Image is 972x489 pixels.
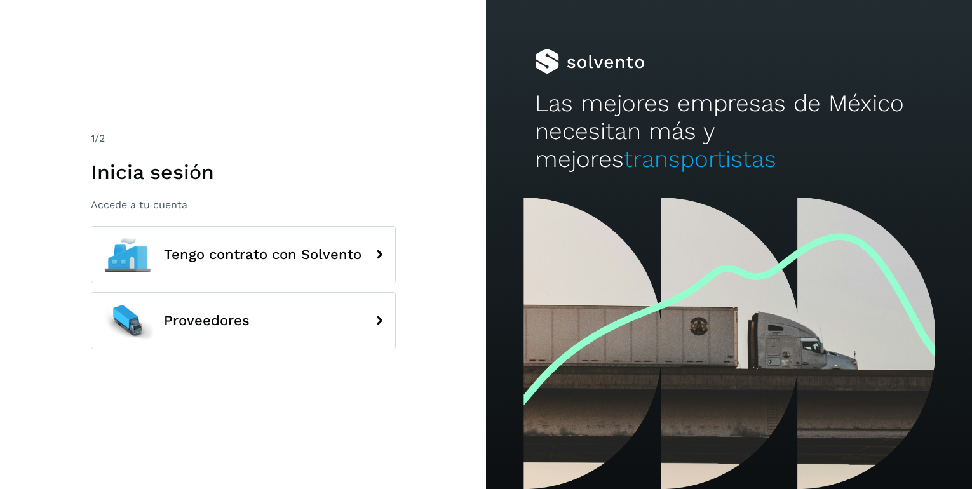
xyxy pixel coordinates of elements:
[91,131,396,146] div: /2
[624,145,776,173] span: transportistas
[164,247,361,262] span: Tengo contrato con Solvento
[91,160,396,184] h1: Inicia sesión
[91,199,396,211] p: Accede a tu cuenta
[91,292,396,349] button: Proveedores
[535,90,924,174] h2: Las mejores empresas de México necesitan más y mejores
[91,226,396,283] button: Tengo contrato con Solvento
[91,132,95,144] span: 1
[164,313,250,328] span: Proveedores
